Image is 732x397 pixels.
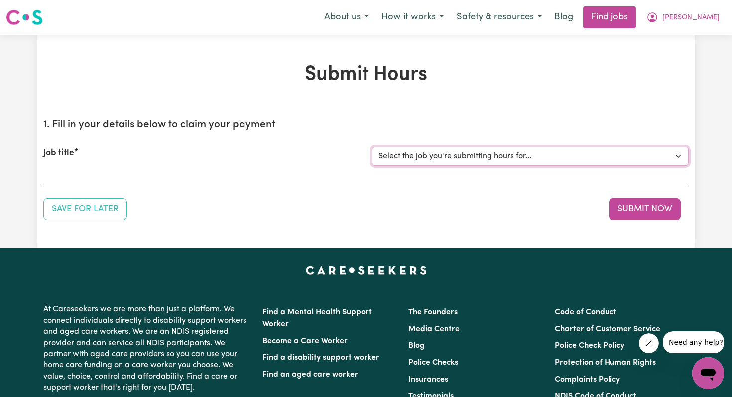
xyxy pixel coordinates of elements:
button: About us [318,7,375,28]
a: Blog [548,6,579,28]
a: Blog [408,342,425,350]
h1: Submit Hours [43,63,689,87]
a: Code of Conduct [555,308,616,316]
a: Police Check Policy [555,342,624,350]
a: Find a disability support worker [262,354,379,362]
a: The Founders [408,308,458,316]
a: Police Checks [408,359,458,367]
a: Find jobs [583,6,636,28]
iframe: Close message [639,333,659,353]
span: [PERSON_NAME] [662,12,720,23]
iframe: Message from company [663,331,724,353]
a: Protection of Human Rights [555,359,656,367]
a: Find a Mental Health Support Worker [262,308,372,328]
button: Save your job report [43,198,127,220]
a: Become a Care Worker [262,337,348,345]
button: How it works [375,7,450,28]
iframe: Button to launch messaging window [692,357,724,389]
a: Complaints Policy [555,376,620,384]
a: Careseekers home page [306,266,427,274]
img: Careseekers logo [6,8,43,26]
button: Submit your job report [609,198,681,220]
a: Charter of Customer Service [555,325,660,333]
a: Media Centre [408,325,460,333]
button: My Account [640,7,726,28]
a: Insurances [408,376,448,384]
a: Careseekers logo [6,6,43,29]
button: Safety & resources [450,7,548,28]
p: At Careseekers we are more than just a platform. We connect individuals directly to disability su... [43,300,250,397]
a: Find an aged care worker [262,371,358,379]
label: Job title [43,147,74,160]
h2: 1. Fill in your details below to claim your payment [43,119,689,131]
